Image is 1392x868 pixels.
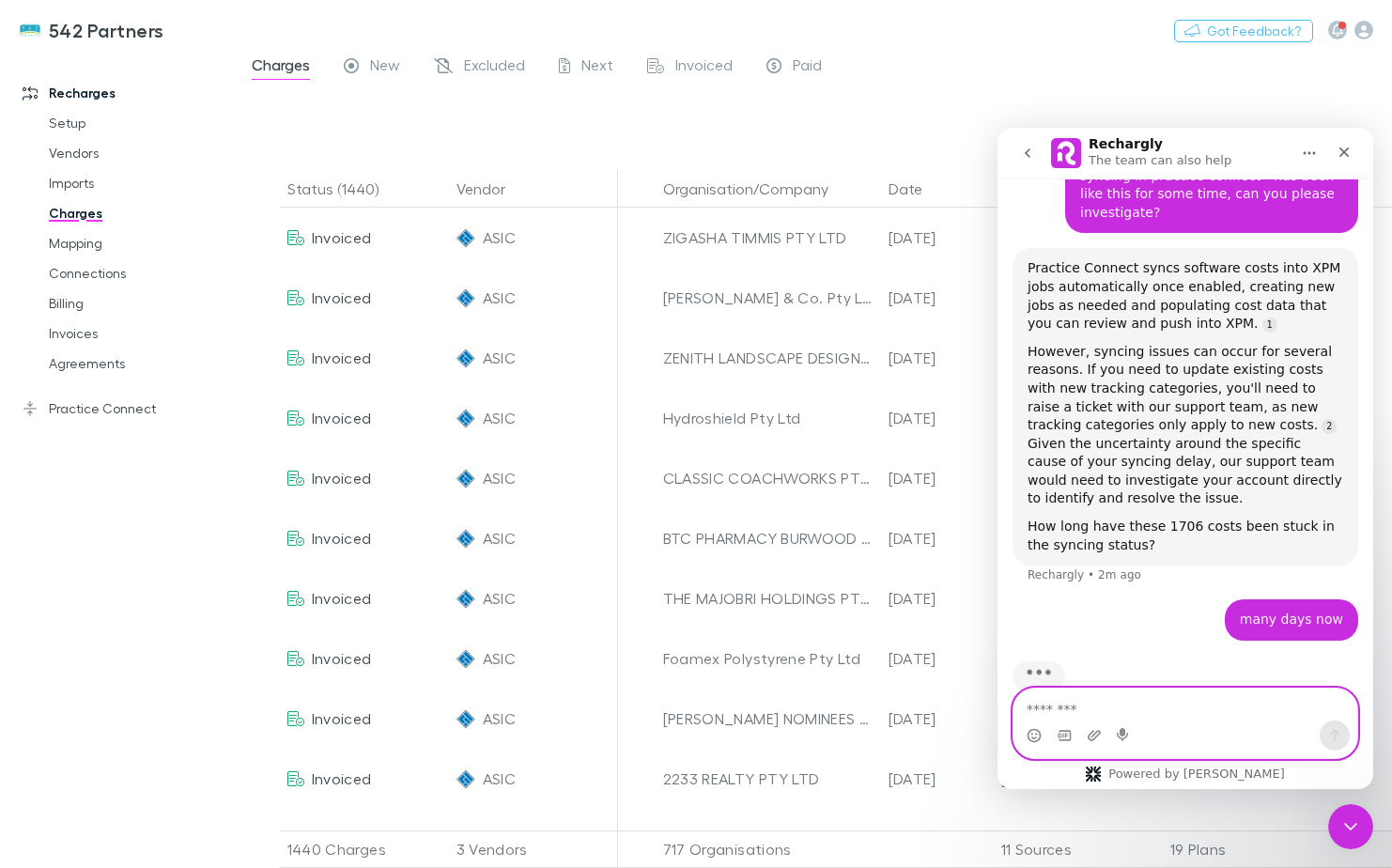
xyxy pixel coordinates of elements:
div: [DATE] [881,388,994,448]
img: 542 Partners's Logo [19,19,41,41]
a: Recharges [4,78,245,108]
span: ASIC [483,749,516,809]
span: ASIC [483,628,516,689]
div: [DATE] [881,568,994,628]
div: 3 Vendors [449,830,618,868]
img: ASIC's Logo [456,469,475,488]
img: ASIC's Logo [456,409,475,427]
a: Connections [30,258,245,288]
button: Organisation/Company [663,170,851,208]
div: [DATE] [881,508,994,568]
img: ASIC's Logo [456,228,475,247]
a: 542 Partners [8,8,176,53]
div: Foamex Polystyrene Pty Ltd [663,628,874,689]
div: CLASSIC COACHWORKS PTY LIMITED [663,448,874,508]
button: Vendor [456,170,528,208]
span: Invoiced [312,469,372,487]
span: Excluded [464,55,525,80]
img: ASIC's Logo [456,349,475,367]
span: Invoiced [312,349,372,366]
iframe: Intercom live chat [998,128,1373,789]
button: Date [889,170,945,208]
span: Invoiced [312,228,372,246]
span: ASIC [483,208,516,268]
span: Invoiced [312,409,372,426]
div: [PERSON_NAME] & Co. Pty Ltd [663,268,874,328]
a: Mapping [30,228,245,258]
a: Billing [30,288,245,318]
div: [DATE] [881,749,994,809]
div: 19 Plans [1163,830,1388,868]
div: 1440 Charges [280,830,449,868]
a: Practice Connect [4,394,245,424]
div: [DATE] [881,208,994,268]
div: ZIGASHA TIMMIS PTY LTD [663,208,874,268]
span: New [370,55,400,80]
div: 11 Sources [994,830,1163,868]
h3: 542 Partners [49,19,164,41]
span: Next [581,55,613,80]
a: Charges [30,198,245,228]
span: Invoiced [312,288,372,306]
div: [DATE] [881,328,994,388]
div: Hydroshield Pty Ltd [663,388,874,448]
div: THE MAJOBRI HOLDINGS PTY LTD [663,568,874,628]
img: ASIC's Logo [456,709,475,728]
span: Invoiced [312,709,372,727]
span: Invoiced [312,649,372,667]
div: [DATE] [881,448,994,508]
a: Invoices [30,318,245,349]
span: ASIC [483,448,516,508]
span: ASIC [483,268,516,328]
a: Agreements [30,349,245,379]
span: Invoiced [675,55,733,80]
img: ASIC's Logo [456,529,475,548]
span: Invoiced [312,589,372,607]
a: Imports [30,168,245,198]
div: ZENITH LANDSCAPE DESIGNS PTY LTD [663,328,874,388]
div: [DATE] [881,268,994,328]
img: ASIC's Logo [456,649,475,668]
div: [DATE] [881,689,994,749]
span: Invoiced [312,529,372,547]
img: ASIC's Logo [456,769,475,788]
button: Got Feedback? [1174,20,1313,42]
img: ASIC's Logo [456,589,475,608]
div: 2233 REALTY PTY LTD [663,749,874,809]
div: 717 Organisations [656,830,881,868]
span: ASIC [483,568,516,628]
span: ASIC [483,388,516,448]
span: Invoiced [312,769,372,787]
span: Charges [252,55,310,80]
div: [DATE] [881,628,994,689]
div: BTC PHARMACY BURWOOD PTY LTD [663,508,874,568]
span: ASIC [483,508,516,568]
iframe: Intercom live chat [1328,804,1373,849]
span: ASIC [483,328,516,388]
span: ASIC [483,689,516,749]
a: Setup [30,108,245,138]
div: [PERSON_NAME] NOMINEES PTY LTD [663,689,874,749]
img: ASIC's Logo [456,288,475,307]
